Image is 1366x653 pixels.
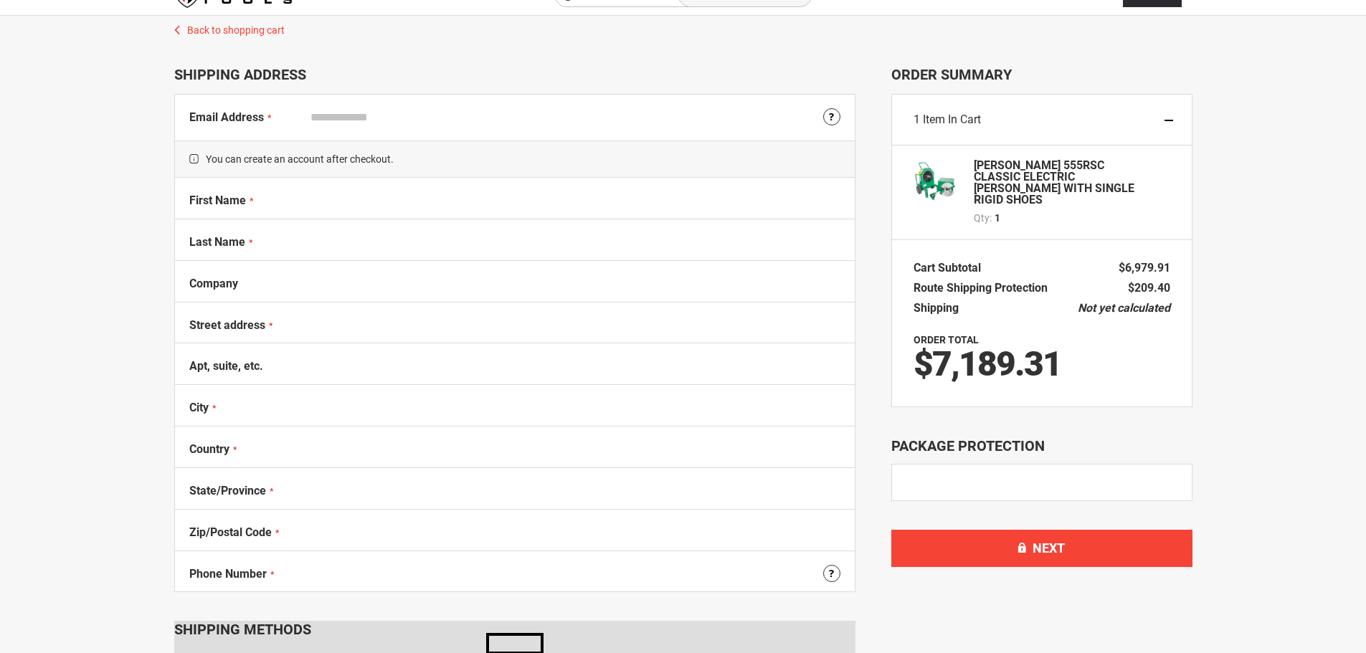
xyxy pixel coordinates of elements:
img: GREENLEE 555RSC CLASSIC ELECTRIC BENDER WITH SINGLE RIGID SHOES [914,160,957,203]
span: 1 [914,113,920,126]
span: Item in Cart [923,113,981,126]
strong: Order Total [914,334,979,345]
a: Back to shopping cart [160,16,1207,37]
span: State/Province [189,484,266,497]
span: You can create an account after checkout. [175,140,855,178]
span: Last Name [189,235,245,249]
span: Next [1033,540,1065,556]
span: 1 [995,211,1000,225]
span: $209.40 [1128,281,1170,295]
span: First Name [189,194,246,207]
span: Zip/Postal Code [189,525,272,539]
span: Company [189,277,238,290]
div: Package Protection [891,436,1192,457]
button: Next [891,530,1192,567]
span: Not yet calculated [1078,301,1170,315]
span: Apt, suite, etc. [189,359,263,373]
th: Route Shipping Protection [914,278,1055,298]
span: $7,189.31 [914,343,1061,384]
span: Street address [189,318,265,332]
span: $6,979.91 [1119,261,1170,275]
strong: [PERSON_NAME] 555RSC CLASSIC ELECTRIC [PERSON_NAME] WITH SINGLE RIGID SHOES [974,160,1152,206]
th: Cart Subtotal [914,258,988,278]
span: Qty [974,212,990,224]
span: Email Address [189,110,264,124]
span: Phone Number [189,567,267,581]
span: Country [189,442,229,456]
span: Shipping [914,301,959,315]
div: Shipping Address [174,66,855,83]
span: Order Summary [891,66,1192,83]
span: City [189,401,209,414]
